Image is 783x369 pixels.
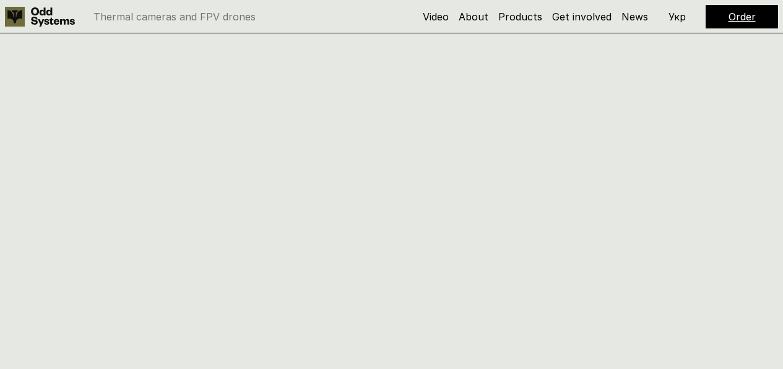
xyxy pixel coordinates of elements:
a: News [621,11,648,23]
a: About [459,11,488,23]
p: Thermal cameras and FPV drones [93,12,256,22]
p: Укр [668,12,686,22]
a: Video [423,11,449,23]
a: Order [729,11,756,23]
a: Products [498,11,542,23]
a: Get involved [552,11,612,23]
